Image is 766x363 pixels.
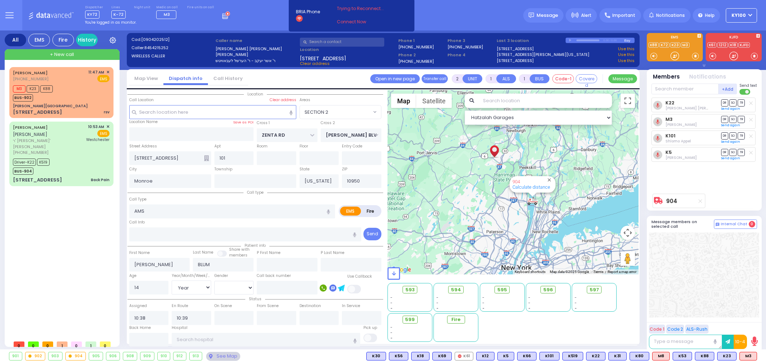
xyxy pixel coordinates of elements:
a: M3 [681,42,690,48]
span: SO [729,116,737,123]
h5: Message members on selected call [651,220,714,229]
div: K31 [608,352,627,360]
a: Use this [618,46,635,52]
span: - [575,295,577,300]
label: ZIP [342,166,347,172]
input: Search member [651,84,719,94]
label: Medic on call [156,5,179,10]
span: members [229,253,247,258]
a: M3 [665,117,673,122]
span: Send text [739,83,757,88]
div: EMS [28,34,50,46]
div: BLS [586,352,605,360]
label: Township [214,166,232,172]
span: [0904202512] [141,37,170,42]
a: Open in new page [370,74,420,83]
span: Call type [243,190,267,195]
label: Caller name [215,38,297,44]
label: En Route [172,303,188,309]
div: 906 [106,352,120,360]
span: Alert [581,12,591,19]
a: Use this [618,52,635,58]
label: Location Name [129,119,158,125]
div: K18 [411,352,430,360]
span: Status [245,296,265,302]
span: Clear address [300,61,330,66]
label: [PERSON_NAME] [215,52,297,58]
span: Phone 1 [398,38,445,44]
label: P Last Name [321,250,344,256]
button: Message [608,74,637,83]
a: [STREET_ADDRESS][PERSON_NAME][US_STATE] [497,52,589,58]
span: TR [738,132,745,139]
label: EMS [647,36,703,41]
div: BLS [695,352,714,360]
span: - [390,325,393,330]
a: K5 [665,150,672,155]
span: Shlomo Appel [665,138,691,144]
a: K23 [670,42,680,48]
span: Ky100 [732,12,746,19]
button: 10-4 [734,335,747,349]
div: K80 [630,352,649,360]
input: Search location here [129,105,296,119]
span: Westchester [86,137,110,142]
label: State [300,166,310,172]
a: K72 [659,42,669,48]
label: Night unit [134,5,150,10]
label: Back Home [129,325,151,331]
label: First Name [129,250,150,256]
div: 913 [190,352,202,360]
div: BLS [517,352,537,360]
span: 595 [497,286,507,293]
a: Connect Now [337,19,394,25]
button: Members [653,73,680,81]
span: - [528,300,530,306]
button: BUS [530,74,549,83]
span: 0 [28,341,39,347]
div: 902 [25,352,45,360]
a: [STREET_ADDRESS] [497,46,534,52]
span: SECTION 2 [300,105,381,119]
div: BLS [539,352,560,360]
span: 0 [71,341,82,347]
span: 11:47 AM [88,70,104,75]
div: K88 [695,352,714,360]
label: Areas [300,97,310,103]
span: Phone 4 [447,52,494,58]
a: K18 [729,42,738,48]
span: [PERSON_NAME] [13,131,47,137]
button: Internal Chat 0 [714,220,757,229]
input: Search a contact [300,38,384,47]
span: BRIA Phone [296,9,320,15]
label: Call Type [129,197,147,202]
label: Entry Code [342,143,362,149]
button: Send [363,228,381,240]
label: Apt [214,143,221,149]
a: Map View [129,75,163,82]
span: 596 [543,286,553,293]
span: - [575,300,577,306]
div: 908 [123,352,137,360]
span: Internal Chat [721,222,747,227]
button: Code-1 [552,74,574,83]
span: 10:53 AM [88,124,104,129]
span: Other building occupants [204,155,209,161]
label: Cad: [131,37,213,43]
span: Message [537,12,558,19]
a: 904 [512,179,520,184]
label: Caller: [131,45,213,51]
label: Room [257,143,268,149]
a: Send again [721,123,740,127]
div: BLS [366,352,386,360]
div: BLS [673,352,692,360]
span: SO [729,99,737,106]
label: Location [300,47,396,53]
img: Google [389,265,413,274]
span: SO [729,149,737,156]
span: BUS-904 [13,168,33,175]
div: See map [206,352,240,361]
span: Driver-K22 [13,159,36,166]
div: ALS [739,352,757,360]
div: ALEXANDER AVRUM BLUM [488,137,501,159]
